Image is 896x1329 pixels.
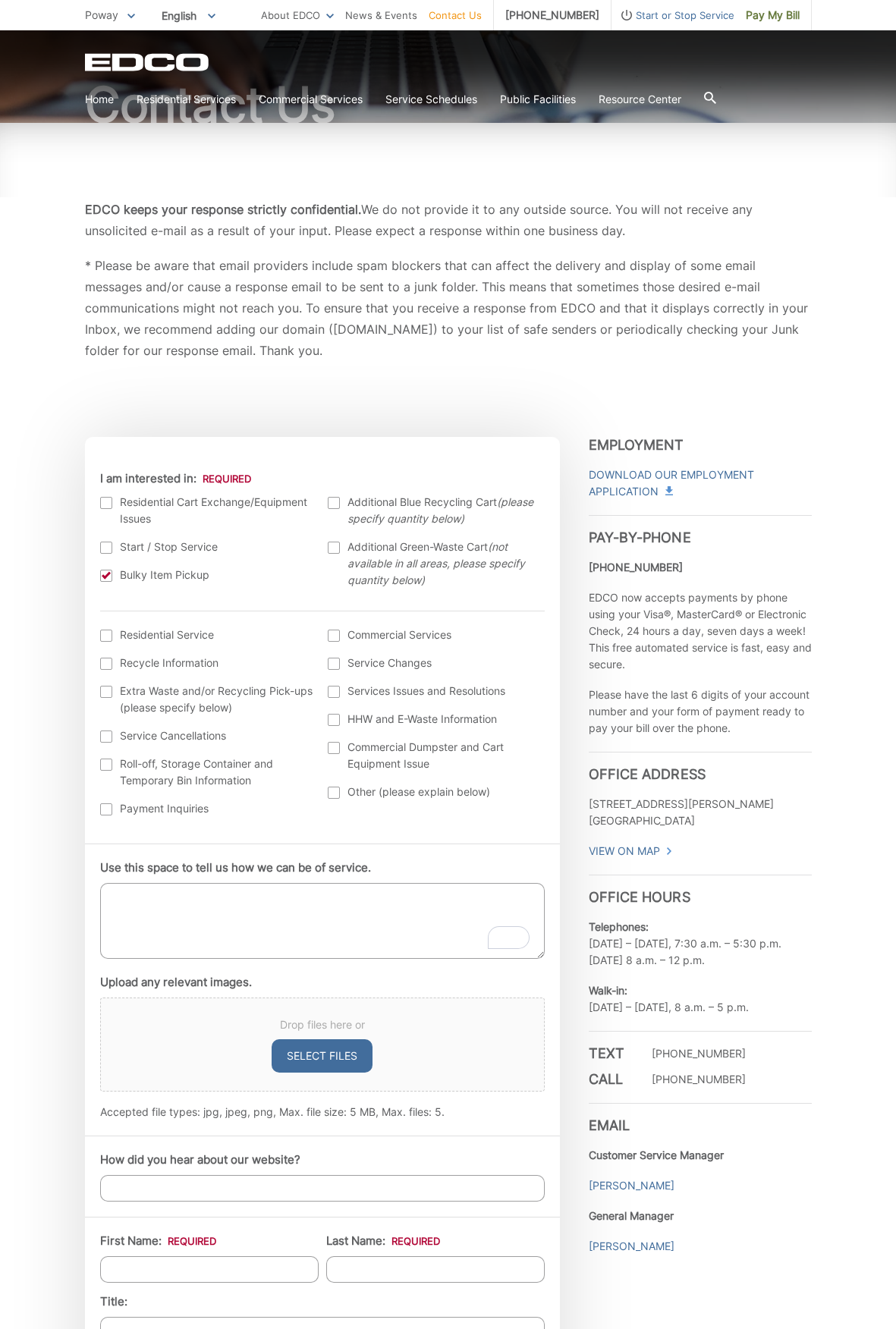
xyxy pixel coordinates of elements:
[150,3,227,28] span: English
[85,202,361,217] b: EDCO keeps your response strictly confidential.
[261,7,334,24] a: About EDCO
[328,627,541,643] label: Commercial Services
[589,1209,674,1222] strong: General Manager
[589,843,673,859] a: View On Map
[589,686,812,737] p: Please have the last 6 digits of your account number and your form of payment ready to pay your b...
[347,494,541,527] span: Additional Blue Recycling Cart
[589,1148,724,1161] strong: Customer Service Manager
[100,683,313,716] label: Extra Waste and/or Recycling Pick-ups (please specify below)
[85,199,812,241] p: We do not provide it to any outside source. You will not receive any unsolicited e-mail as a resu...
[589,752,812,783] h3: Office Address
[589,982,812,1016] p: [DATE] – [DATE], 8 a.m. – 5 p.m.
[100,655,313,671] label: Recycle Information
[589,467,812,500] a: Download Our Employment Application
[385,91,477,108] a: Service Schedules
[85,8,118,21] span: Poway
[100,1295,127,1309] label: Title:
[85,255,812,361] p: * Please be aware that email providers include spam blockers that can affect the delivery and dis...
[347,495,533,525] em: (please specify quantity below)
[589,1238,674,1255] a: [PERSON_NAME]
[652,1045,746,1062] p: [PHONE_NUMBER]
[100,1234,216,1248] label: First Name:
[85,53,211,71] a: EDCD logo. Return to the homepage.
[589,875,812,906] h3: Office Hours
[85,91,114,108] a: Home
[429,7,482,24] a: Contact Us
[100,627,313,643] label: Residential Service
[599,91,681,108] a: Resource Center
[589,1177,674,1194] a: [PERSON_NAME]
[589,1071,634,1088] h3: Call
[589,437,812,454] h3: Employment
[345,7,417,24] a: News & Events
[100,567,313,583] label: Bulky Item Pickup
[328,739,541,772] label: Commercial Dumpster and Cart Equipment Issue
[272,1039,373,1073] button: select files, upload any relevant images.
[100,883,545,959] textarea: To enrich screen reader interactions, please activate Accessibility in Grammarly extension settings
[259,91,363,108] a: Commercial Services
[100,976,252,989] label: Upload any relevant images.
[326,1234,440,1248] label: Last Name:
[328,784,541,800] label: Other (please explain below)
[100,800,313,817] label: Payment Inquiries
[652,1071,746,1088] p: [PHONE_NUMBER]
[100,756,313,789] label: Roll-off, Storage Container and Temporary Bin Information
[100,494,313,527] label: Residential Cart Exchange/Equipment Issues
[328,683,541,699] label: Services Issues and Resolutions
[347,540,525,586] em: (not available in all areas, please specify quantity below)
[100,472,251,485] label: I am interested in:
[589,515,812,546] h3: Pay-by-Phone
[746,7,800,24] span: Pay My Bill
[589,1045,634,1062] h3: Text
[347,539,541,589] span: Additional Green-Waste Cart
[589,920,649,933] b: Telephones:
[119,1016,526,1033] span: Drop files here or
[589,984,627,997] b: Walk-in:
[500,91,576,108] a: Public Facilities
[100,1105,445,1118] span: Accepted file types: jpg, jpeg, png, Max. file size: 5 MB, Max. files: 5.
[589,561,683,573] strong: [PHONE_NUMBER]
[589,1103,812,1134] h3: Email
[589,796,812,829] p: [STREET_ADDRESS][PERSON_NAME] [GEOGRAPHIC_DATA]
[328,655,541,671] label: Service Changes
[328,711,541,727] label: HHW and E-Waste Information
[137,91,236,108] a: Residential Services
[589,919,812,969] p: [DATE] – [DATE], 7:30 a.m. – 5:30 p.m. [DATE] 8 a.m. – 12 p.m.
[100,861,371,875] label: Use this space to tell us how we can be of service.
[100,727,313,744] label: Service Cancellations
[589,589,812,673] p: EDCO now accepts payments by phone using your Visa®, MasterCard® or Electronic Check, 24 hours a ...
[100,1153,300,1167] label: How did you hear about our website?
[100,539,313,555] label: Start / Stop Service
